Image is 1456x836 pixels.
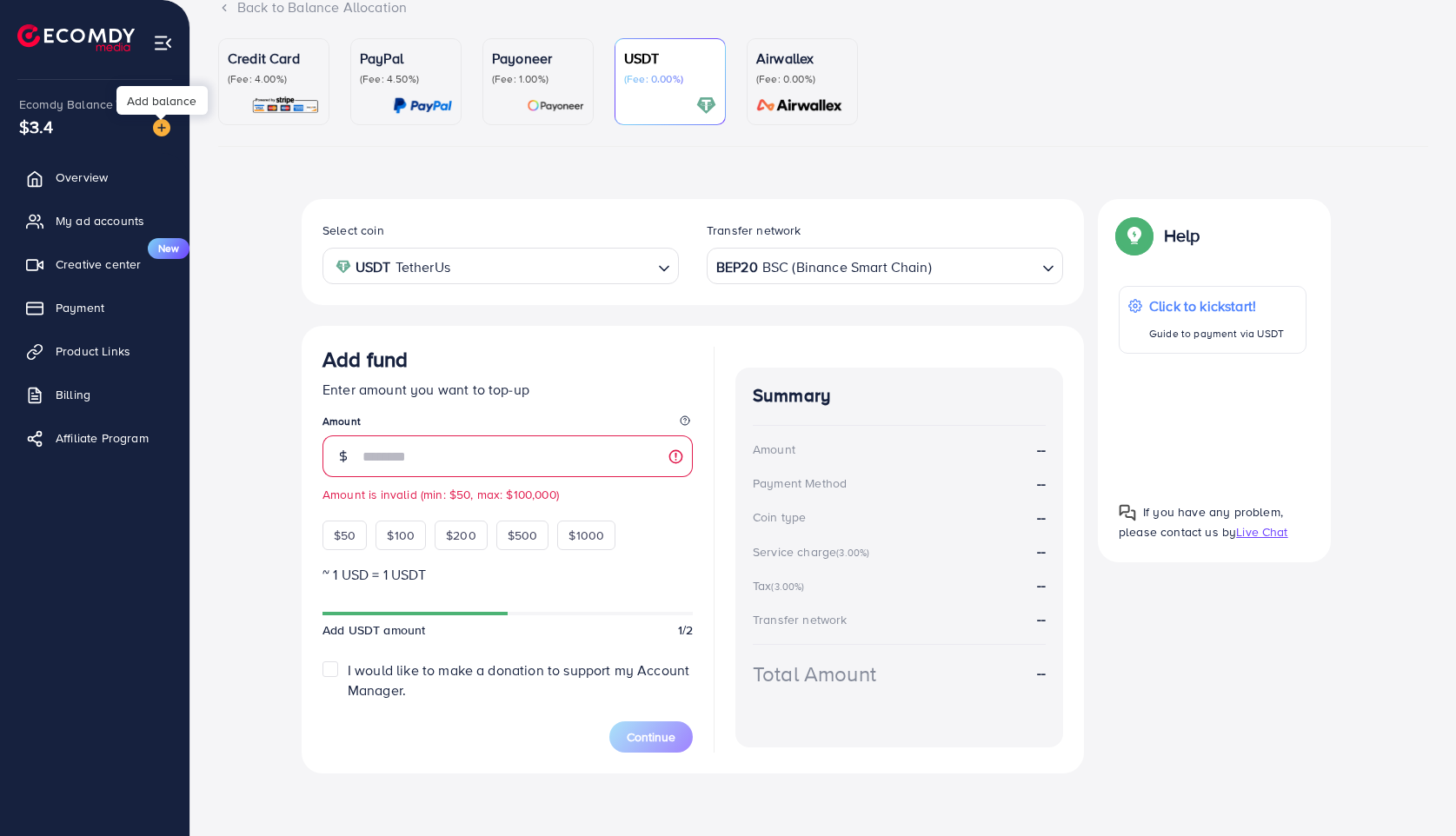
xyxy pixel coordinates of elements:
[56,169,108,186] span: Overview
[753,659,876,689] div: Total Amount
[624,72,716,86] p: (Fee: 0.00%)
[1164,225,1200,246] p: Help
[360,72,452,86] p: (Fee: 4.50%)
[322,621,425,639] span: Add USDT amount
[678,621,693,639] span: 1/2
[13,290,176,325] a: Payment
[56,386,90,403] span: Billing
[492,72,584,86] p: (Fee: 1.00%)
[1236,523,1287,541] span: Live Chat
[56,255,141,273] span: Creative center
[56,299,104,316] span: Payment
[56,212,144,229] span: My ad accounts
[753,611,848,628] div: Transfer network
[1037,508,1046,527] strong: --
[13,377,176,412] a: Billing
[360,48,452,69] p: PayPal
[13,334,176,368] a: Product Links
[753,441,795,458] div: Amount
[1037,440,1046,460] strong: --
[19,96,113,113] span: Ecomdy Balance
[348,660,689,700] span: I would like to make a donation to support my Account Manager.
[322,248,679,283] div: Search for option
[322,347,408,372] h3: Add fund
[696,96,716,116] img: card
[707,222,801,239] label: Transfer network
[1149,295,1284,316] p: Click to kickstart!
[568,527,604,544] span: $1000
[17,24,135,51] img: logo
[446,527,476,544] span: $200
[753,508,806,526] div: Coin type
[753,577,810,594] div: Tax
[56,342,130,360] span: Product Links
[1037,541,1046,561] strong: --
[1037,474,1046,494] strong: --
[13,421,176,455] a: Affiliate Program
[148,238,189,259] span: New
[508,527,538,544] span: $500
[228,48,320,69] p: Credit Card
[707,248,1063,283] div: Search for option
[396,255,450,280] span: TetherUs
[322,379,693,400] p: Enter amount you want to top-up
[609,721,693,753] button: Continue
[1149,323,1284,344] p: Guide to payment via USDT
[334,527,356,544] span: $50
[836,546,869,560] small: (3.00%)
[1037,575,1046,594] strong: --
[455,253,651,280] input: Search for option
[13,203,176,238] a: My ad accounts
[387,527,415,544] span: $100
[19,114,54,139] span: $3.4
[322,222,384,239] label: Select coin
[13,160,176,195] a: Overview
[322,564,693,585] p: ~ 1 USD = 1 USDT
[1119,504,1136,521] img: Popup guide
[116,86,208,115] div: Add balance
[934,253,1035,280] input: Search for option
[753,474,847,492] div: Payment Method
[756,48,848,69] p: Airwallex
[56,429,149,447] span: Affiliate Program
[153,33,173,53] img: menu
[1037,609,1046,628] strong: --
[492,48,584,69] p: Payoneer
[624,48,716,69] p: USDT
[153,119,170,136] img: image
[751,96,848,116] img: card
[393,96,452,116] img: card
[228,72,320,86] p: (Fee: 4.00%)
[13,247,176,282] a: Creative centerNew
[356,255,391,280] strong: USDT
[1119,220,1150,251] img: Popup guide
[322,414,693,435] legend: Amount
[336,259,351,275] img: coin
[762,255,932,280] span: BSC (Binance Smart Chain)
[771,580,804,594] small: (3.00%)
[1382,758,1443,823] iframe: Chat
[1119,503,1283,541] span: If you have any problem, please contact us by
[716,255,758,280] strong: BEP20
[627,728,675,746] span: Continue
[753,543,874,561] div: Service charge
[251,96,320,116] img: card
[527,96,584,116] img: card
[756,72,848,86] p: (Fee: 0.00%)
[1037,663,1046,683] strong: --
[753,385,1046,407] h4: Summary
[322,486,693,503] small: Amount is invalid (min: $50, max: $100,000)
